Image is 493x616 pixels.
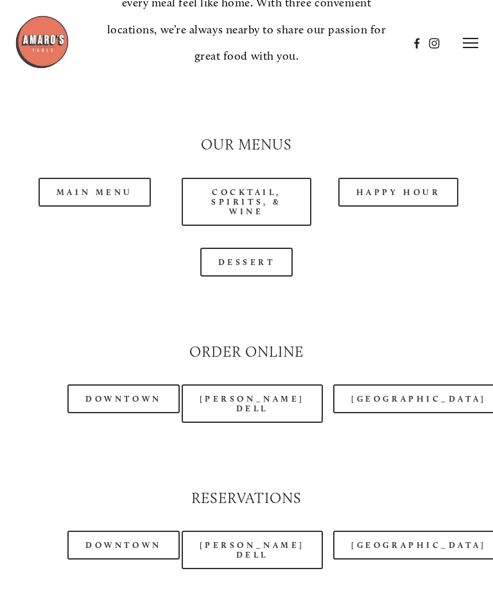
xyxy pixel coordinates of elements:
h2: Our Menus [30,135,463,155]
a: Main Menu [39,178,151,207]
h2: Reservations [30,488,463,509]
a: Downtown [67,384,179,413]
img: Amaro's Table [15,15,69,69]
h2: Order Online [30,342,463,363]
a: Happy Hour [338,178,459,207]
a: Dessert [200,248,293,277]
a: [PERSON_NAME] Dell [182,531,323,569]
a: [PERSON_NAME] Dell [182,384,323,423]
a: Downtown [67,531,179,560]
a: Cocktail, Spirits, & Wine [182,178,312,226]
